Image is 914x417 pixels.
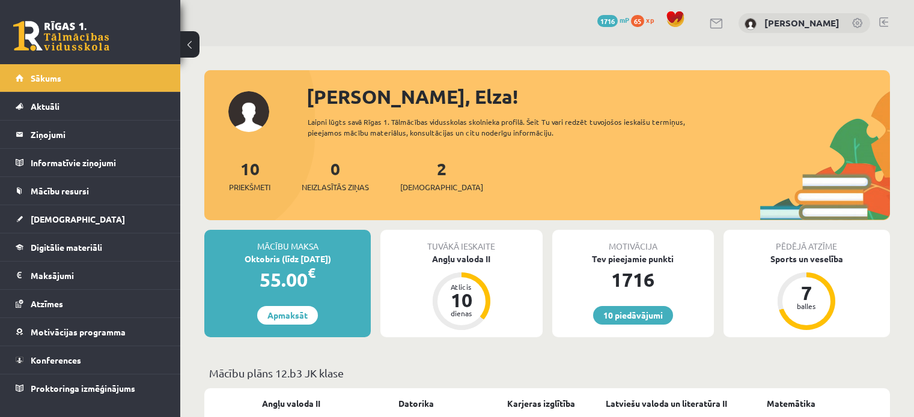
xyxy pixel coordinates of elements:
a: [DEMOGRAPHIC_DATA] [16,205,165,233]
a: Apmaksāt [257,306,318,325]
a: 1716 mP [597,15,629,25]
legend: Ziņojumi [31,121,165,148]
a: Angļu valoda II Atlicis 10 dienas [380,253,542,332]
span: Aktuāli [31,101,59,112]
a: Karjeras izglītība [507,397,575,410]
span: xp [646,15,654,25]
a: Sports un veselība 7 balles [724,253,890,332]
a: 10 piedāvājumi [593,306,673,325]
div: balles [788,302,824,310]
div: Tuvākā ieskaite [380,230,542,253]
div: Angļu valoda II [380,253,542,265]
div: 7 [788,283,824,302]
div: Oktobris (līdz [DATE]) [204,253,371,265]
span: Digitālie materiāli [31,242,102,253]
div: 55.00 [204,265,371,294]
a: Ziņojumi [16,121,165,148]
span: 1716 [597,15,618,27]
span: 65 [631,15,644,27]
div: Pēdējā atzīme [724,230,890,253]
div: Motivācija [552,230,714,253]
img: Elza Veinberga [745,18,757,30]
span: Motivācijas programma [31,326,126,337]
a: Mācību resursi [16,177,165,205]
legend: Informatīvie ziņojumi [31,149,165,176]
div: Mācību maksa [204,230,371,253]
a: Proktoringa izmēģinājums [16,374,165,402]
span: Konferences [31,355,81,365]
a: [PERSON_NAME] [764,17,839,29]
a: 10Priekšmeti [229,158,270,193]
a: Maksājumi [16,262,165,289]
a: 2[DEMOGRAPHIC_DATA] [400,158,483,193]
span: [DEMOGRAPHIC_DATA] [400,181,483,193]
a: Rīgas 1. Tālmācības vidusskola [13,21,109,51]
div: 10 [443,290,480,310]
a: 0Neizlasītās ziņas [302,158,369,193]
a: Atzīmes [16,290,165,317]
span: Mācību resursi [31,185,89,196]
span: [DEMOGRAPHIC_DATA] [31,214,125,224]
span: Sākums [31,73,61,83]
a: Motivācijas programma [16,318,165,346]
a: Sākums [16,64,165,92]
div: Tev pieejamie punkti [552,253,714,265]
div: Sports un veselība [724,253,890,265]
a: Latviešu valoda un literatūra II [606,397,727,410]
span: Proktoringa izmēģinājums [31,383,135,394]
span: Neizlasītās ziņas [302,181,369,193]
div: [PERSON_NAME], Elza! [306,82,890,111]
a: Angļu valoda II [262,397,320,410]
legend: Maksājumi [31,262,165,289]
a: Konferences [16,346,165,374]
div: 1716 [552,265,714,294]
a: Datorika [398,397,434,410]
div: Atlicis [443,283,480,290]
span: Atzīmes [31,298,63,309]
span: € [308,264,315,281]
div: dienas [443,310,480,317]
span: mP [620,15,629,25]
p: Mācību plāns 12.b3 JK klase [209,365,885,381]
a: Matemātika [767,397,815,410]
a: Aktuāli [16,92,165,120]
div: Laipni lūgts savā Rīgas 1. Tālmācības vidusskolas skolnieka profilā. Šeit Tu vari redzēt tuvojošo... [308,116,719,138]
a: Digitālie materiāli [16,233,165,261]
a: Informatīvie ziņojumi [16,149,165,176]
span: Priekšmeti [229,181,270,193]
a: 65 xp [631,15,660,25]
